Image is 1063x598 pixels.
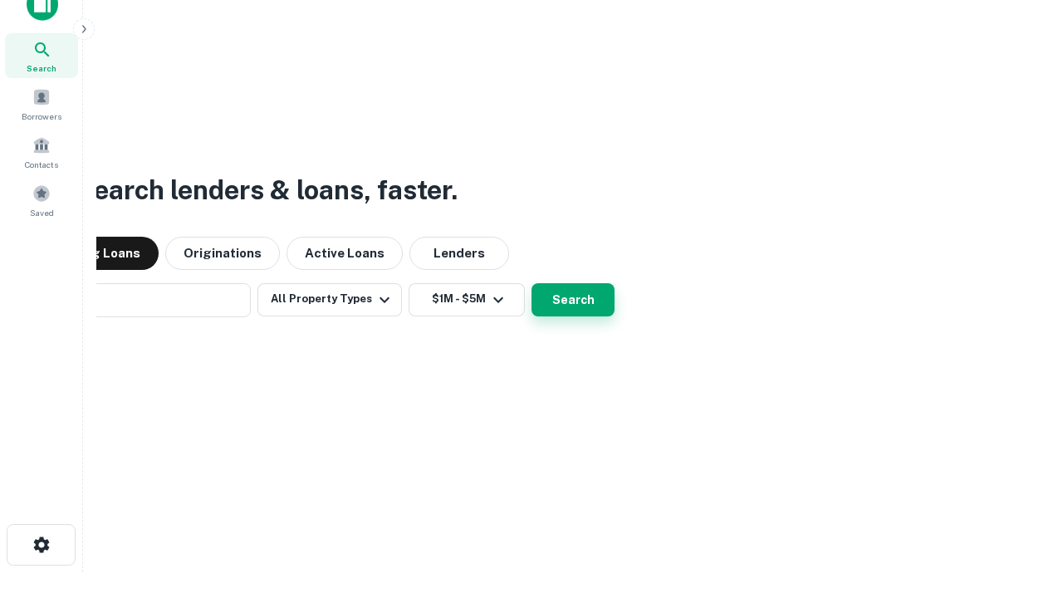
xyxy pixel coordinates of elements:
[22,110,61,123] span: Borrowers
[531,283,615,316] button: Search
[257,283,402,316] button: All Property Types
[409,283,525,316] button: $1M - $5M
[27,61,56,75] span: Search
[5,178,78,223] a: Saved
[76,170,458,210] h3: Search lenders & loans, faster.
[409,237,509,270] button: Lenders
[287,237,403,270] button: Active Loans
[5,130,78,174] a: Contacts
[5,33,78,78] a: Search
[25,158,58,171] span: Contacts
[30,206,54,219] span: Saved
[980,465,1063,545] iframe: Chat Widget
[5,81,78,126] a: Borrowers
[165,237,280,270] button: Originations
